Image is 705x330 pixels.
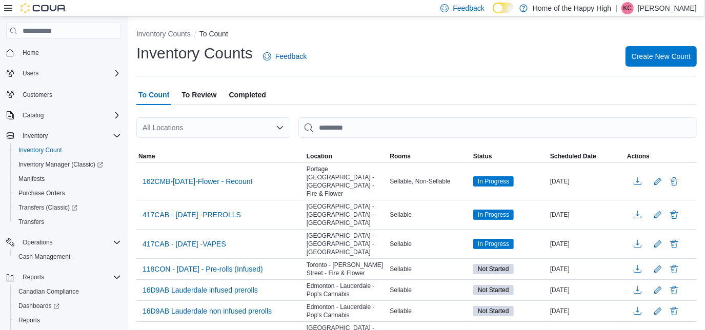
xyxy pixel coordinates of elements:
[18,109,121,121] span: Catalog
[18,218,44,226] span: Transfers
[668,284,680,296] button: Delete
[14,144,66,156] a: Inventory Count
[668,238,680,250] button: Delete
[548,284,625,296] div: [DATE]
[668,175,680,188] button: Delete
[18,316,40,324] span: Reports
[10,299,125,313] a: Dashboards
[143,264,263,274] span: 118CON - [DATE] - Pre-rolls (Infused)
[143,285,258,295] span: 16D9AB Lauderdale infused prerolls
[14,251,74,263] a: Cash Management
[548,238,625,250] div: [DATE]
[10,215,125,229] button: Transfers
[307,152,332,160] span: Location
[2,87,125,101] button: Customers
[23,49,39,57] span: Home
[638,2,697,14] p: [PERSON_NAME]
[138,85,169,105] span: To Count
[14,187,121,199] span: Purchase Orders
[388,150,471,162] button: Rooms
[275,51,307,61] span: Feedback
[229,85,266,105] span: Completed
[138,207,245,222] button: 417CAB - [DATE] -PREROLLS
[18,271,121,283] span: Reports
[2,45,125,60] button: Home
[2,270,125,284] button: Reports
[2,235,125,250] button: Operations
[18,146,62,154] span: Inventory Count
[143,306,272,316] span: 16D9AB Lauderdale non infused prerolls
[14,216,48,228] a: Transfers
[478,285,509,295] span: Not Started
[2,108,125,122] button: Catalog
[548,150,625,162] button: Scheduled Date
[18,46,121,59] span: Home
[18,109,48,121] button: Catalog
[2,66,125,80] button: Users
[478,239,509,249] span: In Progress
[473,264,514,274] span: Not Started
[23,273,44,281] span: Reports
[138,236,230,252] button: 417CAB - [DATE] -VAPES
[307,202,386,227] span: [GEOGRAPHIC_DATA] - [GEOGRAPHIC_DATA] - [GEOGRAPHIC_DATA]
[18,130,121,142] span: Inventory
[14,201,121,214] span: Transfers (Classic)
[14,144,121,156] span: Inventory Count
[138,261,267,277] button: 118CON - [DATE] - Pre-rolls (Infused)
[632,51,691,61] span: Create New Count
[10,157,125,172] a: Inventory Manager (Classic)
[14,187,69,199] a: Purchase Orders
[14,216,121,228] span: Transfers
[138,282,262,298] button: 16D9AB Lauderdale infused prerolls
[259,46,311,67] a: Feedback
[548,175,625,188] div: [DATE]
[18,271,48,283] button: Reports
[23,111,44,119] span: Catalog
[493,3,514,13] input: Dark Mode
[478,177,509,186] span: In Progress
[276,123,284,132] button: Open list of options
[388,284,471,296] div: Sellable
[18,67,43,79] button: Users
[14,285,83,298] a: Canadian Compliance
[18,47,43,59] a: Home
[668,305,680,317] button: Delete
[136,150,305,162] button: Name
[18,89,56,101] a: Customers
[307,232,386,256] span: [GEOGRAPHIC_DATA] - [GEOGRAPHIC_DATA] - [GEOGRAPHIC_DATA]
[14,201,82,214] a: Transfers (Classic)
[18,287,79,296] span: Canadian Compliance
[14,300,121,312] span: Dashboards
[473,176,514,187] span: In Progress
[388,209,471,221] div: Sellable
[18,302,59,310] span: Dashboards
[10,143,125,157] button: Inventory Count
[493,13,493,14] span: Dark Mode
[652,207,664,222] button: Edit count details
[668,263,680,275] button: Delete
[548,263,625,275] div: [DATE]
[652,174,664,189] button: Edit count details
[138,152,155,160] span: Name
[473,306,514,316] span: Not Started
[478,264,509,274] span: Not Started
[18,236,57,249] button: Operations
[668,209,680,221] button: Delete
[14,158,121,171] span: Inventory Manager (Classic)
[478,210,509,219] span: In Progress
[388,175,471,188] div: Sellable, Non-Sellable
[14,314,44,326] a: Reports
[18,88,121,100] span: Customers
[453,3,484,13] span: Feedback
[14,173,49,185] a: Manifests
[10,250,125,264] button: Cash Management
[548,305,625,317] div: [DATE]
[18,253,70,261] span: Cash Management
[182,85,216,105] span: To Review
[138,303,276,319] button: 16D9AB Lauderdale non infused prerolls
[627,152,650,160] span: Actions
[23,91,52,99] span: Customers
[14,314,121,326] span: Reports
[14,251,121,263] span: Cash Management
[10,172,125,186] button: Manifests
